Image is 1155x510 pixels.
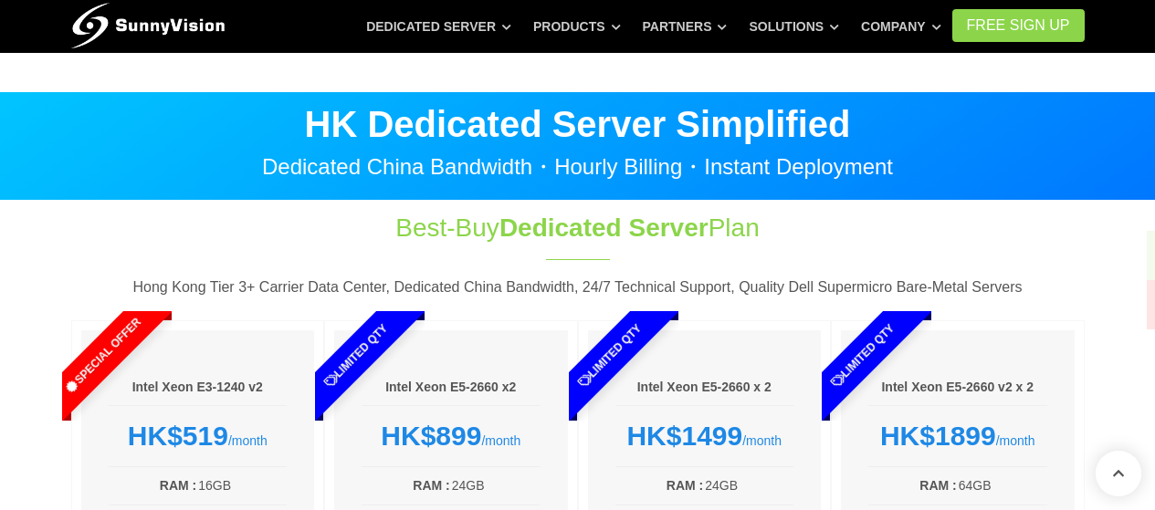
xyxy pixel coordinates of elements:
div: /month [868,420,1047,453]
h6: Intel Xeon E5-2660 v2 x 2 [868,379,1047,397]
span: Limited Qty [532,279,686,432]
span: Dedicated Server [499,213,709,242]
a: Solutions [749,10,839,43]
a: FREE Sign Up [952,9,1085,42]
h6: Intel Xeon E5-2660 x2 [362,379,541,397]
p: Dedicated China Bandwidth・Hourly Billing・Instant Deployment [71,156,1085,178]
b: RAM : [413,478,449,493]
div: /month [362,420,541,453]
span: Limited Qty [786,279,940,432]
td: 24GB [451,474,541,496]
a: Products [533,10,621,43]
b: RAM : [160,478,196,493]
td: 24GB [704,474,793,496]
a: Dedicated Server [366,10,511,43]
span: Limited Qty [279,279,433,432]
td: 64GB [958,474,1047,496]
p: HK Dedicated Server Simplified [71,106,1085,142]
p: Hong Kong Tier 3+ Carrier Data Center, Dedicated China Bandwidth, 24/7 Technical Support, Quality... [71,276,1085,299]
b: RAM : [667,478,703,493]
div: /month [109,420,288,453]
h6: Intel Xeon E3-1240 v2 [109,379,288,397]
div: /month [615,420,794,453]
strong: HK$899 [381,421,481,451]
h6: Intel Xeon E5-2660 x 2 [615,379,794,397]
b: RAM : [919,478,956,493]
h1: Best-Buy Plan [274,210,882,245]
a: Partners [643,10,728,43]
strong: HK$1499 [626,421,742,451]
td: 16GB [197,474,287,496]
a: Company [861,10,941,43]
strong: HK$1899 [880,421,996,451]
span: Special Offer [26,279,179,432]
strong: HK$519 [128,421,228,451]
